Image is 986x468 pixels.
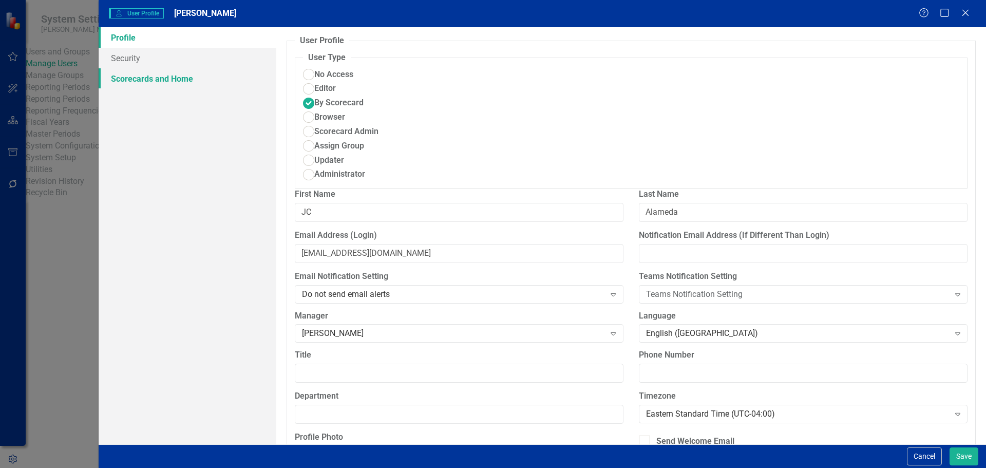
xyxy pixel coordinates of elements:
a: Scorecards and Home [99,68,276,89]
span: Assign Group [314,140,364,152]
button: Save [950,447,978,465]
label: Email Address (Login) [295,230,623,241]
legend: User Type [303,52,351,64]
label: Profile Photo [295,432,623,443]
div: Send Welcome Email [656,436,734,447]
div: Do not send email alerts [302,288,605,300]
a: Profile [99,27,276,48]
button: Cancel [907,447,942,465]
span: Editor [314,83,336,95]
legend: User Profile [295,35,349,47]
span: By Scorecard [314,97,364,109]
div: Teams Notification Setting [646,288,950,300]
span: No Access [314,69,353,81]
label: Notification Email Address (If Different Than Login) [639,230,968,241]
span: User Profile [109,8,164,18]
label: Phone Number [639,349,968,361]
label: Last Name [639,189,968,200]
label: Language [639,310,968,322]
span: Updater [314,155,344,166]
label: Department [295,390,623,402]
div: [PERSON_NAME] [302,328,605,340]
span: Scorecard Admin [314,126,378,138]
label: First Name [295,189,623,200]
a: Security [99,48,276,68]
label: Manager [295,310,623,322]
span: Administrator [314,169,365,180]
label: Email Notification Setting [295,271,623,283]
label: Teams Notification Setting [639,271,968,283]
label: Title [295,349,623,361]
label: Timezone [639,390,968,402]
div: Eastern Standard Time (UTC-04:00) [646,408,950,420]
span: [PERSON_NAME] [174,8,236,18]
span: Browser [314,111,345,123]
div: English ([GEOGRAPHIC_DATA]) [646,328,950,340]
